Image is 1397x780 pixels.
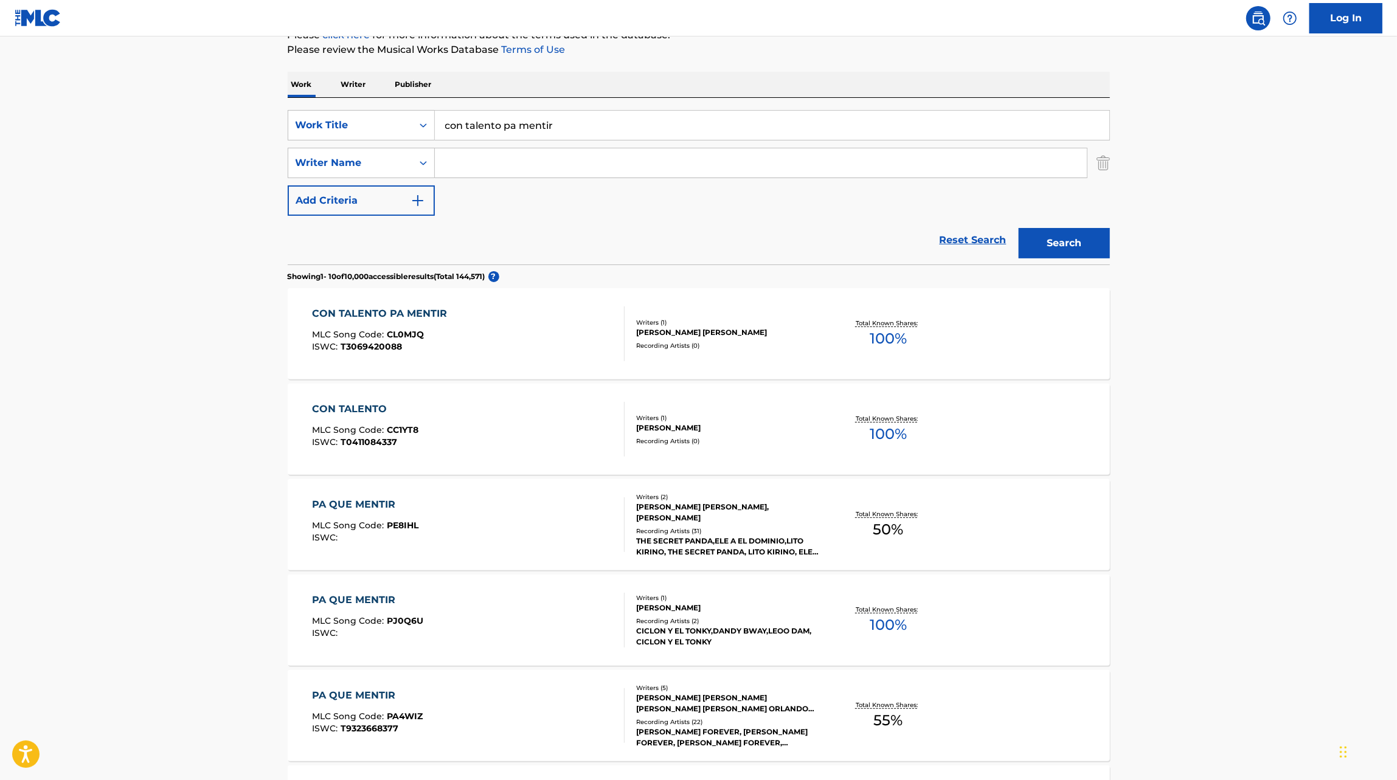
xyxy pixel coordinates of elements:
[636,423,820,433] div: [PERSON_NAME]
[856,319,921,328] p: Total Known Shares:
[312,402,418,416] div: CON TALENTO
[636,616,820,626] div: Recording Artists ( 2 )
[387,520,418,531] span: PE8IHL
[296,156,405,170] div: Writer Name
[312,532,341,543] span: ISWC :
[636,413,820,423] div: Writers ( 1 )
[636,526,820,536] div: Recording Artists ( 31 )
[636,536,820,557] div: THE SECRET PANDA,ELE A EL DOMINIO,LITO KIRINO, THE SECRET PANDA, LITO KIRINO, ELE A, THE SECRET P...
[288,110,1110,264] form: Search Form
[312,593,423,607] div: PA QUE MENTIR
[312,306,453,321] div: CON TALENTO PA MENTIR
[636,593,820,602] div: Writers ( 1 )
[288,271,485,282] p: Showing 1 - 10 of 10,000 accessible results (Total 144,571 )
[1336,722,1397,780] div: Widget de chat
[636,717,820,727] div: Recording Artists ( 22 )
[288,575,1110,666] a: PA QUE MENTIRMLC Song Code:PJ0Q6UISWC:Writers (1)[PERSON_NAME]Recording Artists (2)CICLON Y EL TO...
[288,288,1110,379] a: CON TALENTO PA MENTIRMLC Song Code:CL0MJQISWC:T3069420088Writers (1)[PERSON_NAME] [PERSON_NAME]Re...
[341,437,397,447] span: T0411084337
[288,185,435,216] button: Add Criteria
[312,688,423,703] div: PA QUE MENTIR
[387,615,423,626] span: PJ0Q6U
[636,327,820,338] div: [PERSON_NAME] [PERSON_NAME]
[312,329,387,340] span: MLC Song Code :
[856,605,921,614] p: Total Known Shares:
[636,692,820,714] div: [PERSON_NAME] [PERSON_NAME] [PERSON_NAME] [PERSON_NAME] ORLANDO DE [PERSON_NAME] [PERSON_NAME] ([...
[387,711,423,722] span: PA4WIZ
[1340,734,1347,770] div: Arrastrar
[499,44,566,55] a: Terms of Use
[870,614,907,636] span: 100 %
[288,384,1110,475] a: CON TALENTOMLC Song Code:CC1YT8ISWC:T0411084337Writers (1)[PERSON_NAME]Recording Artists (0)Total...
[341,341,402,352] span: T3069420088
[934,227,1013,254] a: Reset Search
[1097,148,1110,178] img: Delete Criterion
[288,43,1110,57] p: Please review the Musical Works Database
[873,519,903,540] span: 50 %
[341,723,398,734] span: T9323668377
[856,414,921,423] p: Total Known Shares:
[636,341,820,350] div: Recording Artists ( 0 )
[312,497,418,512] div: PA QUE MENTIR
[856,700,921,709] p: Total Known Shares:
[636,437,820,446] div: Recording Artists ( 0 )
[387,329,424,340] span: CL0MJQ
[312,711,387,722] span: MLC Song Code :
[1019,228,1110,258] button: Search
[312,341,341,352] span: ISWC :
[312,723,341,734] span: ISWC :
[1246,6,1270,30] a: Public Search
[338,72,370,97] p: Writer
[1283,11,1297,26] img: help
[488,271,499,282] span: ?
[296,118,405,133] div: Work Title
[873,709,903,731] span: 55 %
[1309,3,1382,33] a: Log In
[870,423,907,445] span: 100 %
[636,727,820,748] div: [PERSON_NAME] FOREVER, [PERSON_NAME] FOREVER, [PERSON_NAME] FOREVER, [PERSON_NAME] FOREVER, [PERS...
[411,193,425,208] img: 9d2ae6d4665cec9f34b9.svg
[312,615,387,626] span: MLC Song Code :
[312,437,341,447] span: ISWC :
[288,479,1110,570] a: PA QUE MENTIRMLC Song Code:PE8IHLISWC:Writers (2)[PERSON_NAME] [PERSON_NAME], [PERSON_NAME]Record...
[15,9,61,27] img: MLC Logo
[636,318,820,327] div: Writers ( 1 )
[312,627,341,638] span: ISWC :
[1251,11,1266,26] img: search
[870,328,907,350] span: 100 %
[288,72,316,97] p: Work
[1278,6,1302,30] div: Help
[636,683,820,692] div: Writers ( 5 )
[636,626,820,647] div: CICLON Y EL TONKY,DANDY BWAY,LEOO DAM, CICLON Y EL TONKY
[1336,722,1397,780] iframe: Chat Widget
[636,602,820,613] div: [PERSON_NAME]
[636,492,820,502] div: Writers ( 2 )
[636,502,820,523] div: [PERSON_NAME] [PERSON_NAME], [PERSON_NAME]
[312,520,387,531] span: MLC Song Code :
[392,72,435,97] p: Publisher
[288,670,1110,761] a: PA QUE MENTIRMLC Song Code:PA4WIZISWC:T9323668377Writers (5)[PERSON_NAME] [PERSON_NAME] [PERSON_N...
[312,424,387,435] span: MLC Song Code :
[856,509,921,519] p: Total Known Shares:
[387,424,418,435] span: CC1YT8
